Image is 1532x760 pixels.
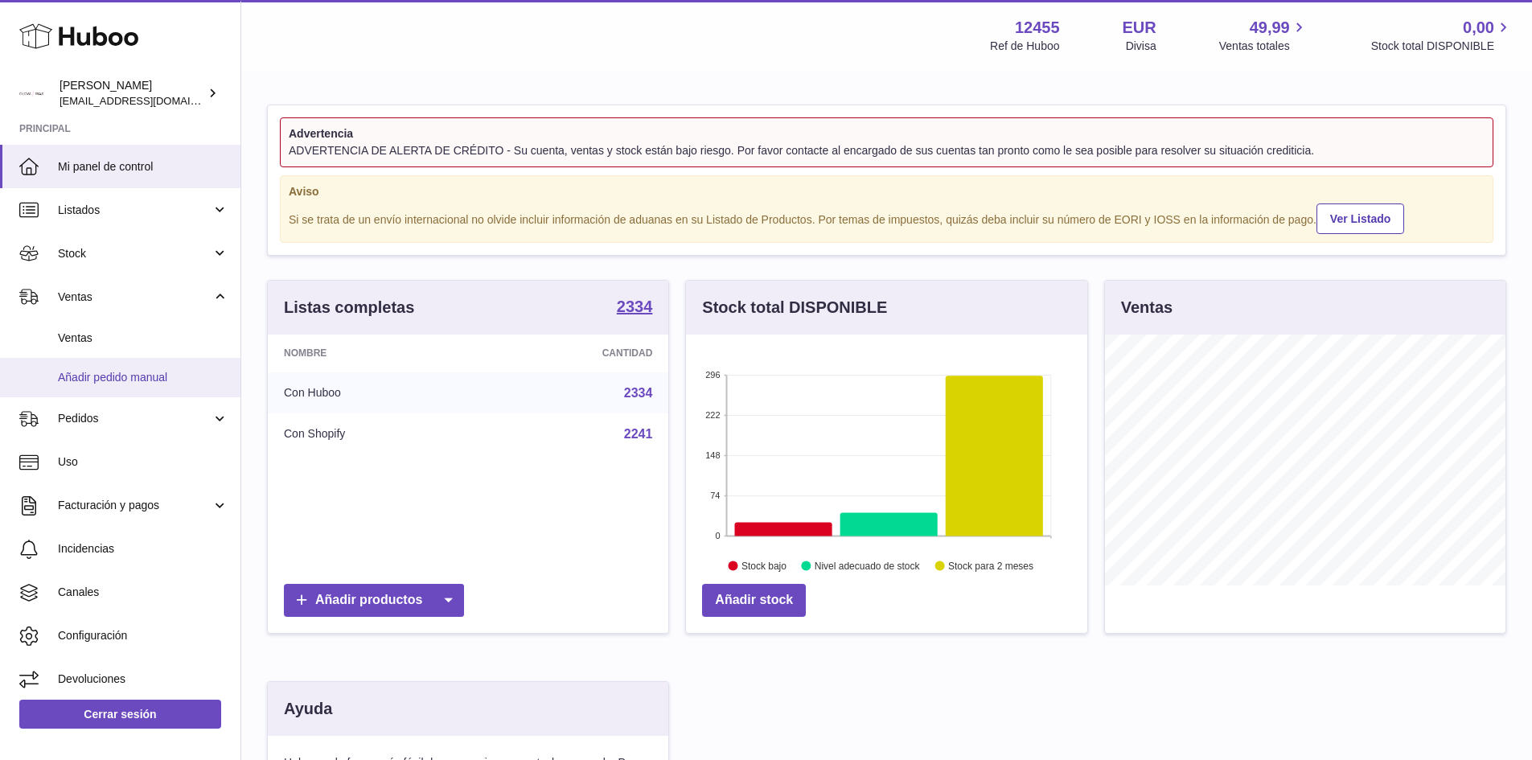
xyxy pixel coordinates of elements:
[1316,203,1404,234] a: Ver Listado
[1126,39,1156,54] div: Divisa
[948,561,1033,572] text: Stock para 2 meses
[702,584,806,617] a: Añadir stock
[815,561,921,572] text: Nivel adecuado de stock
[1250,17,1290,39] span: 49,99
[60,94,236,107] span: [EMAIL_ADDRESS][DOMAIN_NAME]
[58,370,228,385] span: Añadir pedido manual
[58,454,228,470] span: Uso
[60,78,204,109] div: [PERSON_NAME]
[741,561,787,572] text: Stock bajo
[284,297,414,318] h3: Listas completas
[1219,17,1308,54] a: 49,99 Ventas totales
[617,298,653,314] strong: 2334
[481,335,669,372] th: Cantidad
[705,451,720,461] text: 148
[58,585,228,600] span: Canales
[1371,39,1513,54] span: Stock total DISPONIBLE
[284,584,464,617] a: Añadir productos
[58,411,212,426] span: Pedidos
[268,335,481,372] th: Nombre
[289,143,1485,158] div: ADVERTENCIA DE ALERTA DE CRÉDITO - Su cuenta, ventas y stock están bajo riesgo. Por favor contact...
[705,411,720,421] text: 222
[1219,39,1308,54] span: Ventas totales
[284,698,332,720] h3: Ayuda
[705,371,720,380] text: 296
[624,386,653,400] a: 2334
[289,184,1485,199] strong: Aviso
[289,202,1485,235] div: Si se trata de un envío internacional no olvide incluir información de aduanas en su Listado de P...
[58,498,212,513] span: Facturación y pagos
[58,290,212,305] span: Ventas
[19,81,43,105] img: pedidos@glowrias.com
[58,203,212,218] span: Listados
[58,672,228,687] span: Devoluciones
[990,39,1059,54] div: Ref de Huboo
[268,413,481,455] td: Con Shopify
[711,491,721,501] text: 74
[1371,17,1513,54] a: 0,00 Stock total DISPONIBLE
[624,427,653,441] a: 2241
[58,331,228,346] span: Ventas
[58,159,228,175] span: Mi panel de control
[702,297,887,318] h3: Stock total DISPONIBLE
[617,298,653,318] a: 2334
[58,628,228,643] span: Configuración
[1123,17,1156,39] strong: EUR
[19,700,221,729] a: Cerrar sesión
[58,246,212,261] span: Stock
[289,126,1485,142] strong: Advertencia
[1015,17,1060,39] strong: 12455
[1121,297,1173,318] h3: Ventas
[716,532,721,541] text: 0
[58,541,228,557] span: Incidencias
[1463,17,1494,39] span: 0,00
[268,372,481,414] td: Con Huboo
